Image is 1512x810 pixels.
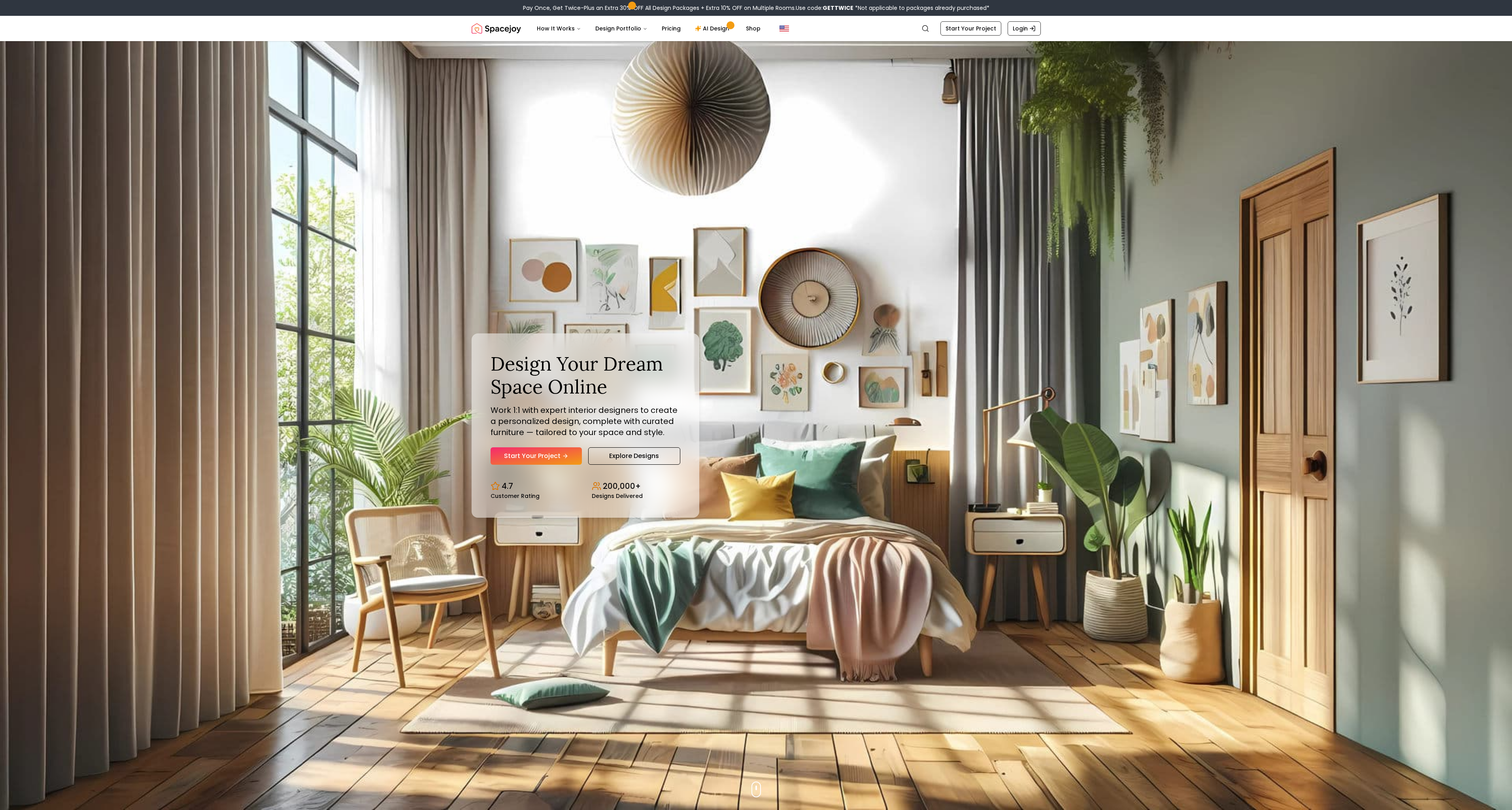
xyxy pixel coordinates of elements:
[491,405,680,438] p: Work 1:1 with expert interior designers to create a personalized design, complete with curated fu...
[502,481,513,492] p: 4.7
[491,447,582,465] a: Start Your Project
[780,24,789,33] img: United States
[589,21,654,36] button: Design Portfolio
[655,21,687,36] a: Pricing
[472,21,521,36] img: Spacejoy Logo
[491,493,540,499] small: Customer Rating
[523,4,989,12] div: Pay Once, Get Twice-Plus an Extra 30% OFF All Design Packages + Extra 10% OFF on Multiple Rooms.
[796,4,853,12] span: Use code:
[491,474,680,499] div: Design stats
[588,447,680,465] a: Explore Designs
[740,21,767,36] a: Shop
[823,4,853,12] b: GETTWICE
[689,21,738,36] a: AI Design
[530,21,587,36] button: How It Works
[592,493,643,499] small: Designs Delivered
[603,481,641,492] p: 200,000+
[940,21,1001,36] a: Start Your Project
[472,21,521,36] a: Spacejoy
[472,16,1041,41] nav: Global
[1008,21,1041,36] a: Login
[530,21,767,36] nav: Main
[491,352,680,398] h1: Design Your Dream Space Online
[853,4,989,12] span: *Not applicable to packages already purchased*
